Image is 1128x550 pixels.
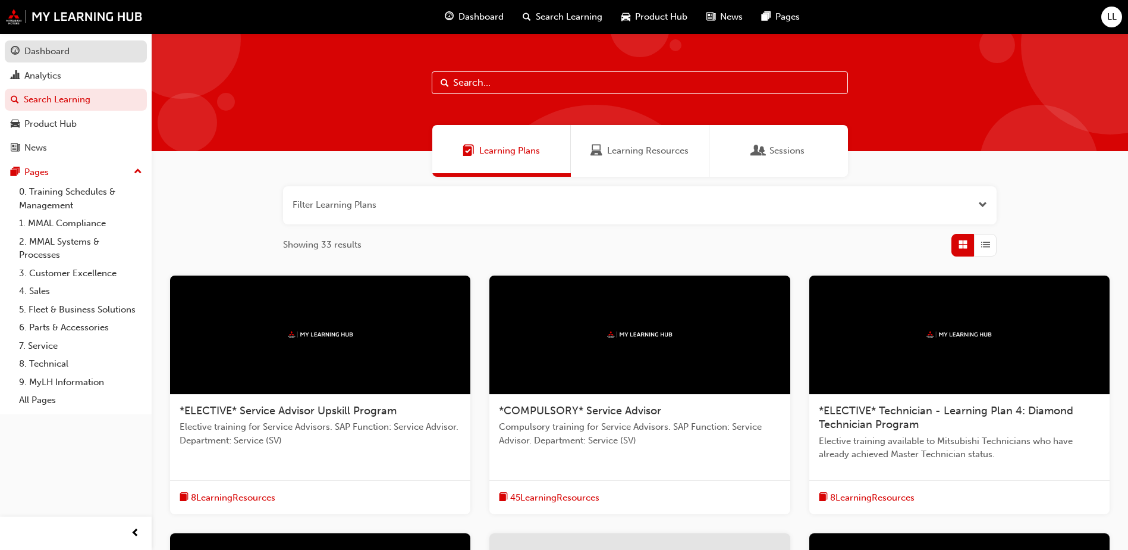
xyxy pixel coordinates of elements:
[5,40,147,62] a: Dashboard
[11,71,20,82] span: chart-icon
[14,337,147,355] a: 7. Service
[978,198,987,212] button: Open the filter
[709,125,848,177] a: SessionsSessions
[819,404,1073,432] span: *ELECTIVE* Technician - Learning Plan 4: Diamond Technician Program
[435,5,513,29] a: guage-iconDashboard
[180,404,397,417] span: *ELECTIVE* Service Advisor Upskill Program
[11,95,19,105] span: search-icon
[706,10,715,24] span: news-icon
[134,164,142,180] span: up-icon
[5,38,147,161] button: DashboardAnalyticsSearch LearningProduct HubNews
[463,144,475,158] span: Learning Plans
[489,276,790,515] a: mmal*COMPULSORY* Service AdvisorCompulsory training for Service Advisors. SAP Function: Service A...
[131,526,140,541] span: prev-icon
[752,5,809,29] a: pages-iconPages
[926,331,992,339] img: mmal
[775,10,800,24] span: Pages
[720,10,743,24] span: News
[432,125,571,177] a: Learning PlansLearning Plans
[6,9,143,24] img: mmal
[14,282,147,301] a: 4. Sales
[170,276,470,515] a: mmal*ELECTIVE* Service Advisor Upskill ProgramElective training for Service Advisors. SAP Functio...
[479,144,540,158] span: Learning Plans
[283,238,362,252] span: Showing 33 results
[499,404,661,417] span: *COMPULSORY* Service Advisor
[24,117,77,131] div: Product Hub
[819,490,915,505] button: book-icon8LearningResources
[11,167,20,178] span: pages-icon
[769,144,805,158] span: Sessions
[14,233,147,264] a: 2. MMAL Systems & Processes
[14,264,147,283] a: 3. Customer Excellence
[11,143,20,154] span: news-icon
[1101,7,1122,27] button: LL
[24,45,70,58] div: Dashboard
[607,331,673,339] img: mmal
[819,435,1100,461] span: Elective training available to Mitsubishi Technicians who have already achieved Master Technician...
[809,276,1110,515] a: mmal*ELECTIVE* Technician - Learning Plan 4: Diamond Technician ProgramElective training availabl...
[1107,10,1117,24] span: LL
[5,113,147,135] a: Product Hub
[5,161,147,183] button: Pages
[499,490,508,505] span: book-icon
[180,490,188,505] span: book-icon
[830,491,915,505] span: 8 Learning Resources
[499,420,780,447] span: Compulsory training for Service Advisors. SAP Function: Service Advisor. Department: Service (SV)
[510,491,599,505] span: 45 Learning Resources
[499,490,599,505] button: book-icon45LearningResources
[180,490,275,505] button: book-icon8LearningResources
[14,183,147,214] a: 0. Training Schedules & Management
[14,391,147,410] a: All Pages
[14,355,147,373] a: 8. Technical
[819,490,828,505] span: book-icon
[288,331,353,339] img: mmal
[621,10,630,24] span: car-icon
[612,5,697,29] a: car-iconProduct Hub
[14,318,147,337] a: 6. Parts & Accessories
[697,5,752,29] a: news-iconNews
[24,165,49,179] div: Pages
[14,301,147,319] a: 5. Fleet & Business Solutions
[536,10,602,24] span: Search Learning
[11,46,20,57] span: guage-icon
[191,491,275,505] span: 8 Learning Resources
[607,144,689,158] span: Learning Resources
[180,420,461,447] span: Elective training for Service Advisors. SAP Function: Service Advisor. Department: Service (SV)
[458,10,504,24] span: Dashboard
[24,141,47,155] div: News
[635,10,687,24] span: Product Hub
[513,5,612,29] a: search-iconSearch Learning
[571,125,709,177] a: Learning ResourcesLearning Resources
[5,137,147,159] a: News
[959,238,967,252] span: Grid
[523,10,531,24] span: search-icon
[11,119,20,130] span: car-icon
[432,71,848,94] input: Search...
[5,89,147,111] a: Search Learning
[5,65,147,87] a: Analytics
[445,10,454,24] span: guage-icon
[441,76,449,90] span: Search
[14,214,147,233] a: 1. MMAL Compliance
[590,144,602,158] span: Learning Resources
[753,144,765,158] span: Sessions
[981,238,990,252] span: List
[762,10,771,24] span: pages-icon
[24,69,61,83] div: Analytics
[14,373,147,392] a: 9. MyLH Information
